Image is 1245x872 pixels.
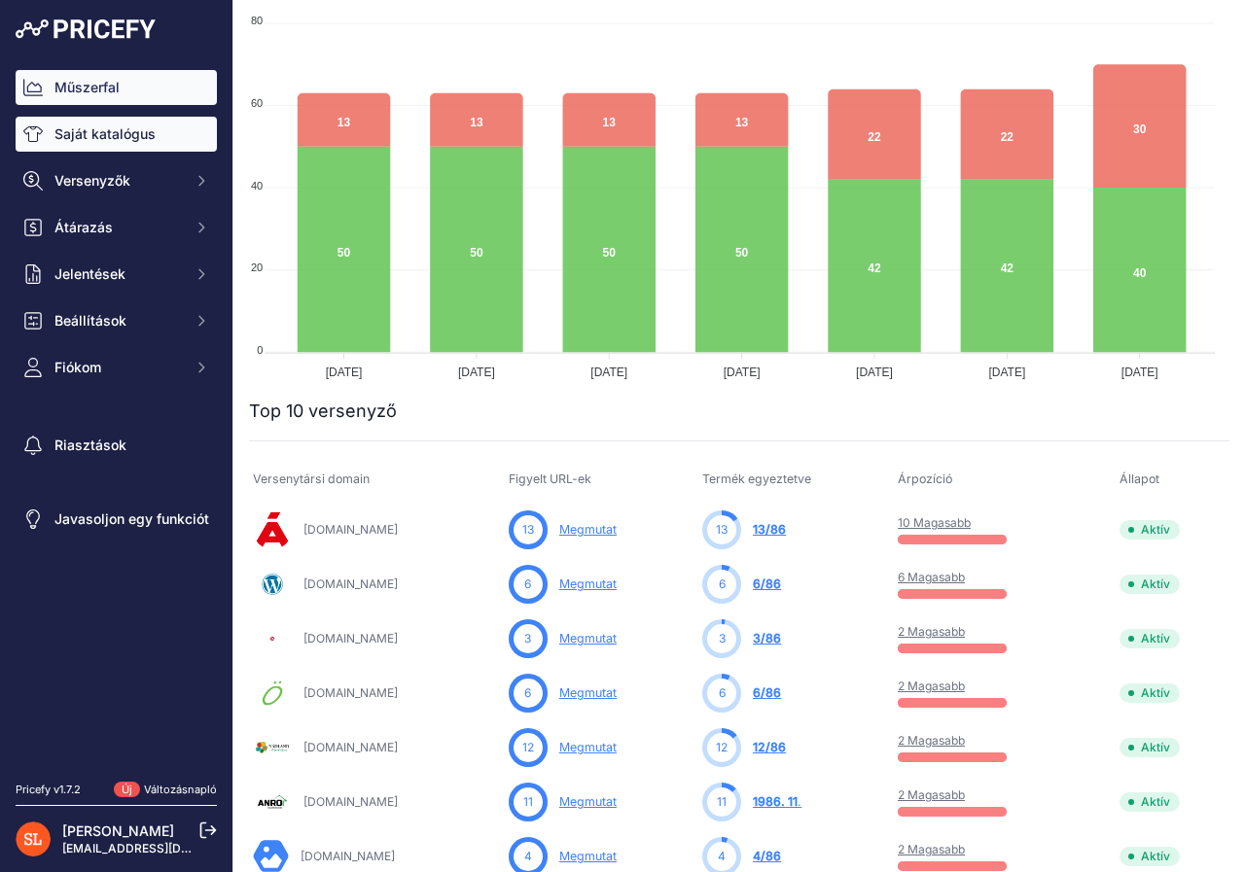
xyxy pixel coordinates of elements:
a: 2 Magasabb [898,787,965,802]
button: Fiókom [16,350,217,385]
a: [DOMAIN_NAME] [303,685,398,700]
font: 3 [524,631,531,645]
a: 6/86​ [753,685,781,700]
a: 2 Magasabb [898,624,965,639]
tspan: 0 [257,343,263,355]
a: Változásnapló [144,783,217,796]
font: 4 [718,849,726,863]
font: Versenyzők [54,172,130,189]
a: Műszerfal [16,70,217,105]
a: 13/86​ [753,522,786,537]
font: Új [122,783,132,796]
tspan: [DATE] [724,366,761,379]
font: Aktív [1141,740,1170,754]
font: 6 [524,576,531,591]
tspan: [DATE] [326,366,363,379]
font: Aktív [1141,794,1170,809]
a: Saját katalógus [16,117,217,152]
font: 6/86 [753,576,781,591]
font: 1986. 11 [753,794,798,809]
a: 3/86​ [753,631,781,645]
font: 13/86 [753,522,786,537]
a: 2 Magasabb [898,733,965,748]
font: 6 [719,576,726,591]
font: Riasztások [54,436,126,453]
font: 6 [524,685,531,700]
font: Aktív [1141,631,1170,645]
a: [DOMAIN_NAME] [303,522,398,537]
font: Állapot [1120,471,1159,486]
font: Aktív [1141,576,1170,591]
font: Árpozíció [898,471,952,486]
font: 12/86 [753,740,786,754]
font: Saját katalógus [54,125,156,142]
a: 2 Magasabb [898,679,965,693]
font: 6/86 [753,685,781,700]
a: 1986. 11. [753,794,801,809]
font: Javasoljon egy funkciót [54,510,209,527]
nav: Oldalsáv [16,70,217,758]
font: [DOMAIN_NAME] [301,849,395,863]
a: [DOMAIN_NAME] [303,794,398,809]
font: Top 10 versenyző [249,401,397,421]
a: Megmutat [559,740,617,754]
font: Aktív [1141,849,1170,863]
a: 6/86​ [753,576,781,591]
a: Megmutat [559,522,617,537]
a: Megmutat [559,576,617,591]
a: Javasoljon egy funkciót [16,502,217,537]
font: 4 [524,849,532,863]
a: 2 Magasabb [898,842,965,856]
font: 10 Magasabb [898,515,971,530]
font: Termék egyeztetve [702,471,811,486]
font: Aktív [1141,685,1170,700]
font: 13 [716,522,728,537]
font: . [798,794,801,809]
font: 11 [523,794,533,809]
a: Megmutat [559,794,617,809]
button: Beállítások [16,303,217,338]
a: [DOMAIN_NAME] [303,740,398,754]
button: Jelentések [16,257,217,292]
a: 4/86​ [753,849,781,863]
tspan: [DATE] [458,366,495,379]
a: Megmutat [559,685,617,700]
a: 6 Magasabb [898,570,965,584]
a: 12/86​ [753,740,786,754]
font: Aktív [1141,522,1170,537]
font: 3/86 [753,631,781,645]
tspan: 60 [251,97,263,109]
font: Pricefy v1.7.2 [16,783,81,796]
font: Figyelt URL-ek [509,471,591,486]
button: Átárazás [16,210,217,245]
tspan: [DATE] [1121,366,1158,379]
font: Fiókom [54,359,101,375]
font: 3 [719,631,726,645]
font: 11 [717,794,727,809]
a: Megmutat [559,849,617,863]
a: [EMAIL_ADDRESS][DOMAIN_NAME] [62,841,266,855]
font: Jelentések [54,265,125,282]
a: [PERSON_NAME] [62,822,174,839]
a: [DOMAIN_NAME] [303,576,398,591]
font: 6 [719,685,726,700]
img: Pricefy logó [16,19,156,39]
tspan: [DATE] [988,366,1025,379]
font: Versenytársi domain [253,471,370,486]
